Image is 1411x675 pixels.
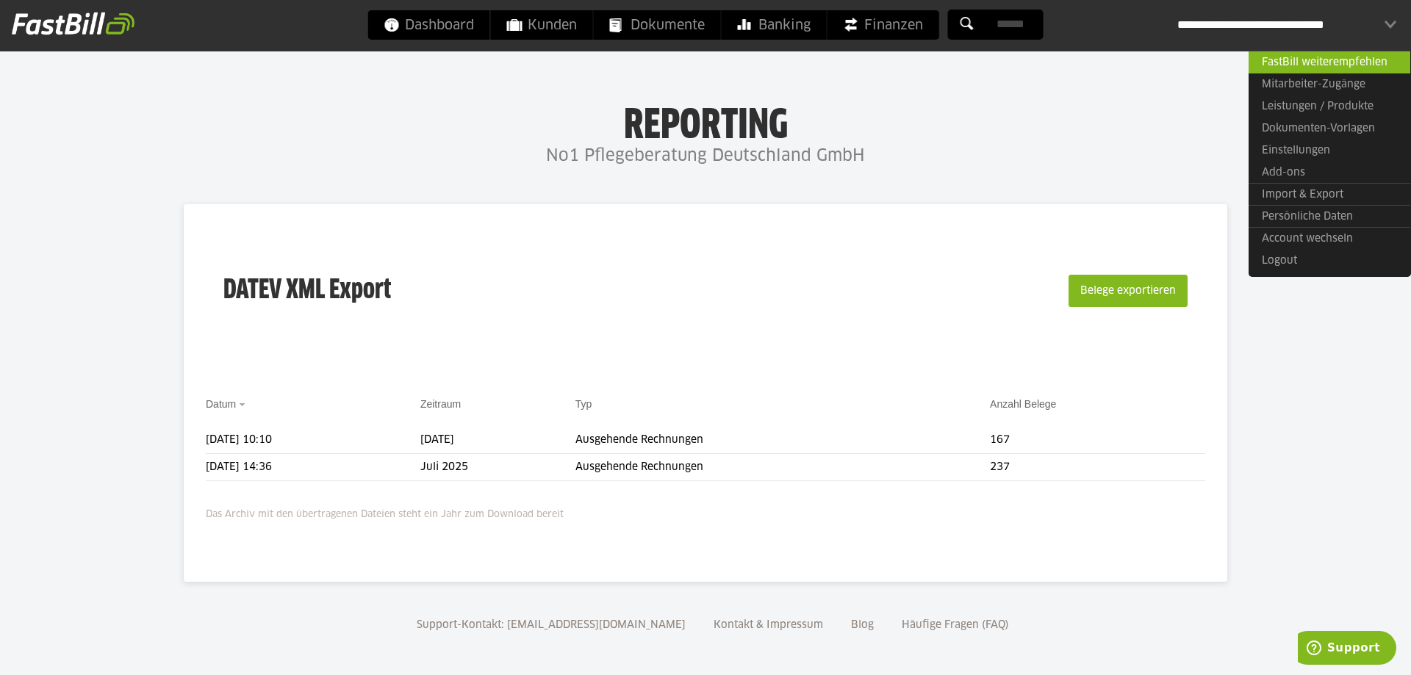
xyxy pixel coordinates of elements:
[575,427,990,454] td: Ausgehende Rechnungen
[206,427,420,454] td: [DATE] 10:10
[12,12,134,35] img: fastbill_logo_white.png
[844,10,923,40] span: Finanzen
[147,104,1264,142] h1: Reporting
[722,10,827,40] a: Banking
[610,10,705,40] span: Dokumente
[1249,227,1410,250] a: Account wechseln
[1298,631,1396,668] iframe: Öffnet ein Widget, in dem Sie weitere Informationen finden
[1249,140,1410,162] a: Einstellungen
[990,427,1205,454] td: 167
[206,454,420,481] td: [DATE] 14:36
[384,10,474,40] span: Dashboard
[575,398,592,410] a: Typ
[420,398,461,410] a: Zeitraum
[1249,205,1410,228] a: Persönliche Daten
[223,244,391,338] h3: DATEV XML Export
[594,10,721,40] a: Dokumente
[990,398,1056,410] a: Anzahl Belege
[239,403,248,406] img: sort_desc.gif
[1249,95,1410,118] a: Leistungen / Produkte
[491,10,593,40] a: Kunden
[1249,51,1410,73] a: FastBill weiterempfehlen
[708,620,828,630] a: Kontakt & Impressum
[575,454,990,481] td: Ausgehende Rechnungen
[1249,250,1410,272] a: Logout
[420,427,575,454] td: [DATE]
[1249,162,1410,184] a: Add-ons
[1249,183,1410,206] a: Import & Export
[368,10,490,40] a: Dashboard
[420,454,575,481] td: Juli 2025
[846,620,879,630] a: Blog
[206,398,236,410] a: Datum
[1069,275,1188,307] button: Belege exportieren
[1249,73,1410,95] a: Mitarbeiter-Zugänge
[507,10,577,40] span: Kunden
[827,10,939,40] a: Finanzen
[897,620,1014,630] a: Häufige Fragen (FAQ)
[738,10,811,40] span: Banking
[990,454,1205,481] td: 237
[1249,118,1410,140] a: Dokumenten-Vorlagen
[206,499,1205,523] p: Das Archiv mit den übertragenen Dateien steht ein Jahr zum Download bereit
[412,620,691,630] a: Support-Kontakt: [EMAIL_ADDRESS][DOMAIN_NAME]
